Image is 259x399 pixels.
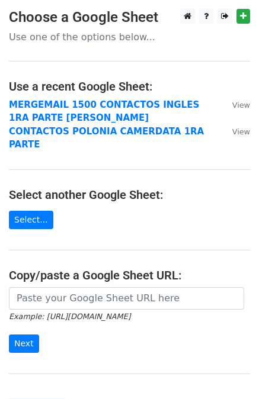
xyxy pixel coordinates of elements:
[220,99,250,110] a: View
[9,334,39,353] input: Next
[9,188,250,202] h4: Select another Google Sheet:
[9,126,204,150] a: CONTACTOS POLONIA CAMERDATA 1RA PARTE
[9,31,250,43] p: Use one of the options below...
[232,101,250,110] small: View
[9,211,53,229] a: Select...
[232,127,250,136] small: View
[9,9,250,26] h3: Choose a Google Sheet
[220,126,250,137] a: View
[9,287,244,310] input: Paste your Google Sheet URL here
[9,268,250,282] h4: Copy/paste a Google Sheet URL:
[9,79,250,94] h4: Use a recent Google Sheet:
[9,312,130,321] small: Example: [URL][DOMAIN_NAME]
[9,99,199,124] a: MERGEMAIL 1500 CONTACTOS INGLES 1RA PARTE [PERSON_NAME]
